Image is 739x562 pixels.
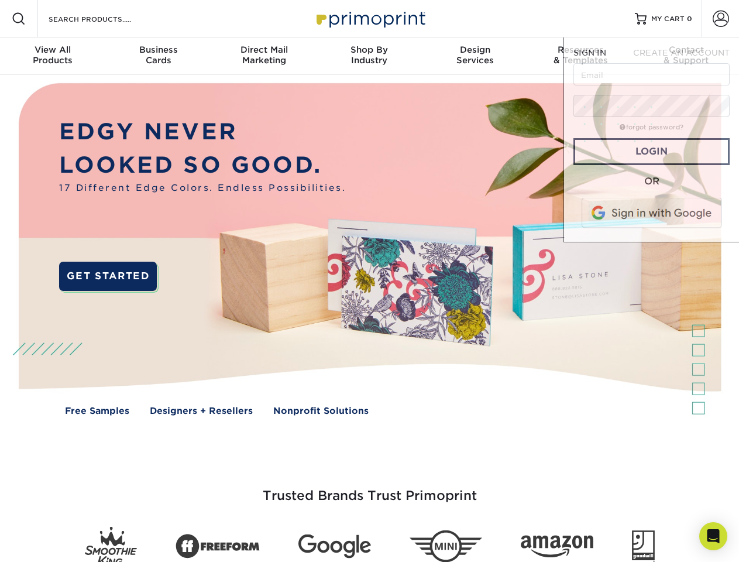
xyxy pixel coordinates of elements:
a: Login [573,138,730,165]
div: Services [422,44,528,66]
span: Shop By [317,44,422,55]
div: Open Intercom Messenger [699,522,727,550]
img: Goodwill [632,530,655,562]
div: Industry [317,44,422,66]
div: Cards [105,44,211,66]
span: SIGN IN [573,48,606,57]
a: Resources& Templates [528,37,633,75]
span: CREATE AN ACCOUNT [633,48,730,57]
p: EDGY NEVER [59,115,346,149]
span: 17 Different Edge Colors. Endless Possibilities. [59,181,346,195]
img: Primoprint [311,6,428,31]
span: Design [422,44,528,55]
input: SEARCH PRODUCTS..... [47,12,161,26]
a: Designers + Resellers [150,405,253,418]
a: forgot password? [620,124,683,131]
span: MY CART [651,14,685,24]
a: Free Samples [65,405,129,418]
div: & Templates [528,44,633,66]
img: Amazon [521,536,593,558]
span: Resources [528,44,633,55]
a: DesignServices [422,37,528,75]
a: Nonprofit Solutions [273,405,369,418]
span: 0 [687,15,692,23]
p: LOOKED SO GOOD. [59,149,346,182]
input: Email [573,63,730,85]
div: Marketing [211,44,317,66]
span: Business [105,44,211,55]
a: BusinessCards [105,37,211,75]
h3: Trusted Brands Trust Primoprint [28,460,712,518]
img: Google [298,534,371,558]
a: Shop ByIndustry [317,37,422,75]
a: GET STARTED [59,262,157,291]
div: OR [573,174,730,189]
a: Direct MailMarketing [211,37,317,75]
span: Direct Mail [211,44,317,55]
